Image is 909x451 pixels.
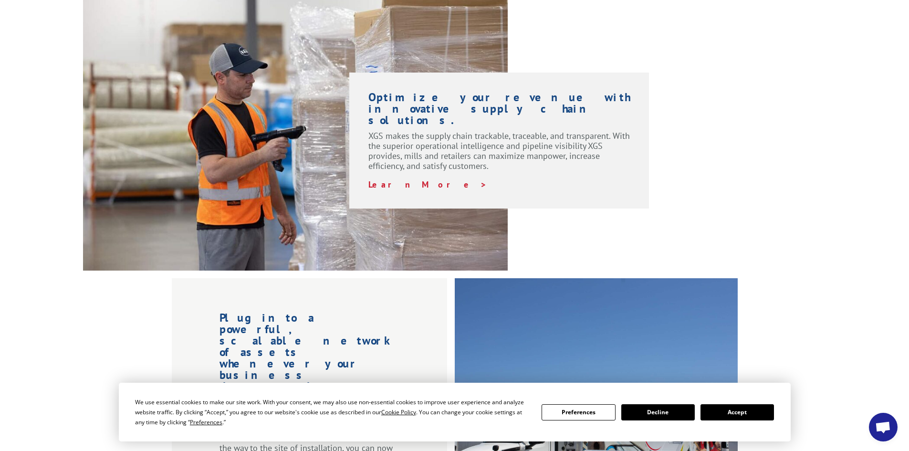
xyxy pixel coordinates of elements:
button: Preferences [542,404,615,420]
h1: Plug into a powerful, scalable network of assets whenever your business demands it. [219,312,399,397]
button: Accept [700,404,774,420]
a: Open chat [869,413,898,441]
div: Cookie Consent Prompt [119,383,791,441]
h1: Optimize your revenue with innovative supply chain solutions. [368,92,630,131]
div: We use essential cookies to make our site work. With your consent, we may also use non-essential ... [135,397,530,427]
p: XGS makes the supply chain trackable, traceable, and transparent. With the superior operational i... [368,131,630,179]
a: Learn More > [368,179,487,190]
span: Preferences [190,418,222,426]
button: Decline [621,404,695,420]
span: Cookie Policy [381,408,416,416]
